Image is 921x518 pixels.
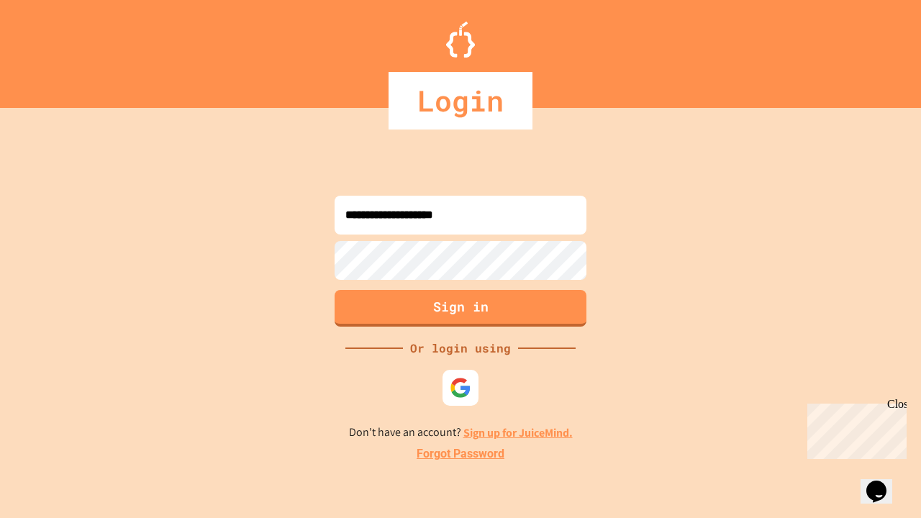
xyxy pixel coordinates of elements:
p: Don't have an account? [349,424,573,442]
iframe: chat widget [802,398,907,459]
a: Forgot Password [417,445,504,463]
iframe: chat widget [861,460,907,504]
img: google-icon.svg [450,377,471,399]
div: Chat with us now!Close [6,6,99,91]
a: Sign up for JuiceMind. [463,425,573,440]
div: Or login using [403,340,518,357]
button: Sign in [335,290,586,327]
img: Logo.svg [446,22,475,58]
div: Login [389,72,532,129]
